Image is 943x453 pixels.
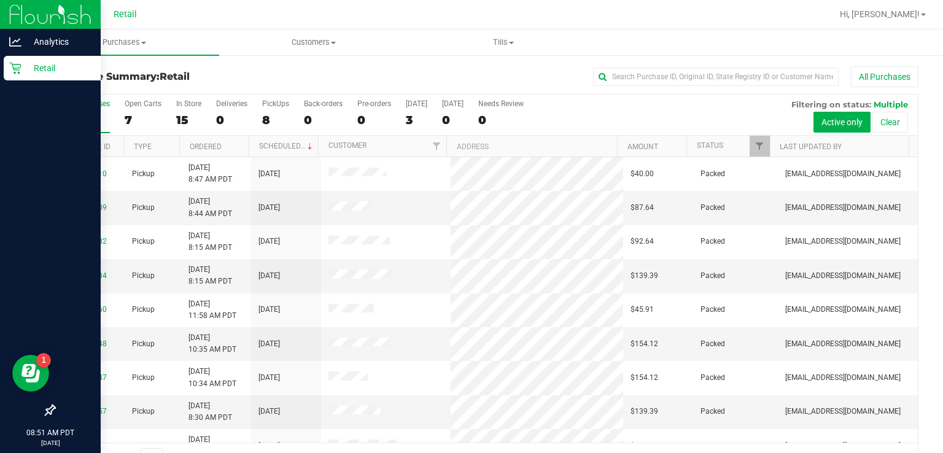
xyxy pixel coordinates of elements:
span: [DATE] [258,406,280,417]
span: [DATE] [258,372,280,384]
span: [DATE] [258,168,280,180]
span: Pickup [132,168,155,180]
div: 0 [216,113,247,127]
span: $139.39 [631,406,658,417]
h3: Purchase Summary: [54,71,342,82]
div: Pre-orders [357,99,391,108]
span: [EMAIL_ADDRESS][DOMAIN_NAME] [785,168,901,180]
span: Pickup [132,202,155,214]
a: Type [134,142,152,151]
a: Ordered [190,142,222,151]
span: [DATE] [258,304,280,316]
span: $154.12 [631,372,658,384]
span: [EMAIL_ADDRESS][DOMAIN_NAME] [785,202,901,214]
span: [DATE] 10:35 AM PDT [188,332,236,355]
button: All Purchases [851,66,918,87]
div: 8 [262,113,289,127]
span: $139.39 [631,270,658,282]
span: [DATE] 11:58 AM PDT [188,298,236,322]
a: Scheduled [259,142,315,150]
span: [DATE] [258,270,280,282]
span: [DATE] 10:34 AM PDT [188,366,236,389]
div: [DATE] [442,99,464,108]
div: Back-orders [304,99,343,108]
span: [DATE] [258,202,280,214]
span: [EMAIL_ADDRESS][DOMAIN_NAME] [785,372,901,384]
p: Retail [21,61,95,75]
span: [DATE] 8:47 AM PDT [188,162,232,185]
span: $92.64 [631,236,654,247]
a: Last Updated By [780,142,842,151]
a: Customer [328,141,367,150]
th: Address [446,136,617,157]
span: Filtering on status: [791,99,871,109]
span: Hi, [PERSON_NAME]! [840,9,920,19]
span: [EMAIL_ADDRESS][DOMAIN_NAME] [785,440,901,452]
div: 0 [442,113,464,127]
inline-svg: Analytics [9,36,21,48]
a: Status [697,141,723,150]
span: Customers [220,37,408,48]
span: Multiple [874,99,908,109]
iframe: Resource center [12,355,49,392]
a: Customers [219,29,409,55]
span: [EMAIL_ADDRESS][DOMAIN_NAME] [785,406,901,417]
span: Pickup [132,406,155,417]
span: Tills [409,37,597,48]
span: Pickup [132,372,155,384]
a: Amount [627,142,658,151]
a: Purchases [29,29,219,55]
span: [EMAIL_ADDRESS][DOMAIN_NAME] [785,236,901,247]
a: Tills [408,29,598,55]
span: Packed [700,304,725,316]
button: Clear [872,112,908,133]
span: In-Store [132,440,157,452]
div: Deliveries [216,99,247,108]
span: [DATE] 8:44 AM PDT [188,196,232,219]
div: In Store [176,99,201,108]
span: [DATE] 8:15 AM PDT [188,230,232,254]
span: Packed [700,168,725,180]
div: 0 [357,113,391,127]
span: Pickup [132,338,155,350]
span: $87.64 [631,202,654,214]
span: Retail [114,9,137,20]
span: Created [700,440,726,452]
span: [EMAIL_ADDRESS][DOMAIN_NAME] [785,338,901,350]
a: Filter [750,136,770,157]
span: [DATE] [258,440,280,452]
div: 7 [125,113,161,127]
div: 15 [176,113,201,127]
span: Pickup [132,304,155,316]
a: Filter [426,136,446,157]
span: [DATE] [258,236,280,247]
p: 08:51 AM PDT [6,427,95,438]
div: 3 [406,113,427,127]
span: [EMAIL_ADDRESS][DOMAIN_NAME] [785,270,901,282]
div: Open Carts [125,99,161,108]
span: Packed [700,372,725,384]
span: Packed [700,406,725,417]
div: 0 [478,113,524,127]
span: [DATE] [258,338,280,350]
span: Retail [160,71,190,82]
div: PickUps [262,99,289,108]
span: $0.00 [631,440,650,452]
p: Analytics [21,34,95,49]
span: Packed [700,236,725,247]
span: [EMAIL_ADDRESS][DOMAIN_NAME] [785,304,901,316]
span: $40.00 [631,168,654,180]
span: Packed [700,270,725,282]
p: [DATE] [6,438,95,447]
span: Packed [700,338,725,350]
button: Active only [813,112,871,133]
span: $45.91 [631,304,654,316]
div: 0 [304,113,343,127]
inline-svg: Retail [9,62,21,74]
span: Pickup [132,270,155,282]
span: $154.12 [631,338,658,350]
div: [DATE] [406,99,427,108]
div: Needs Review [478,99,524,108]
span: [DATE] 8:15 AM PDT [188,264,232,287]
